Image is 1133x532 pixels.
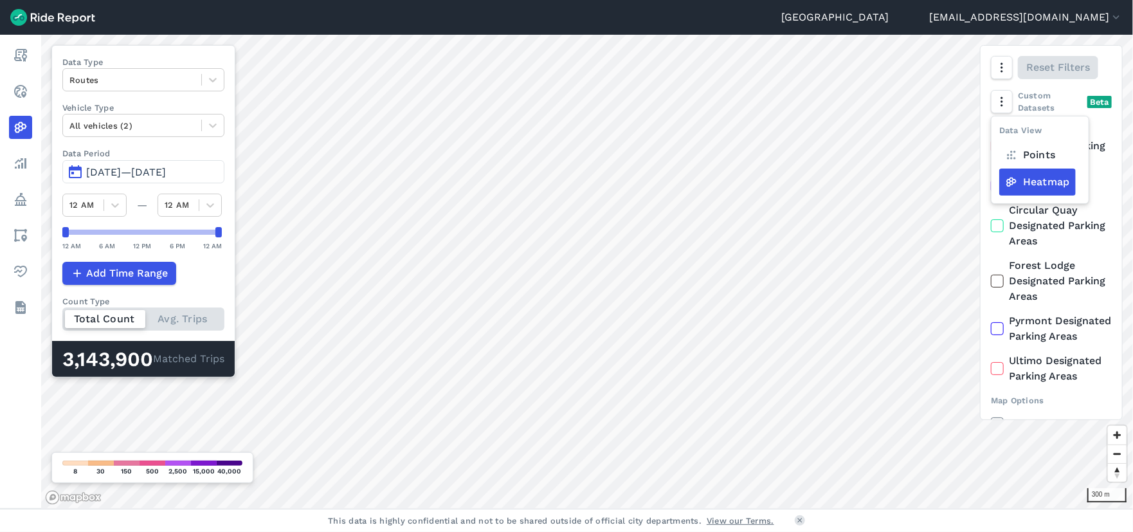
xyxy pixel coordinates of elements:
div: 12 PM [134,240,152,252]
div: Data View [999,124,1042,142]
span: Reset Filters [1026,60,1090,75]
label: Data Period [62,147,224,160]
button: Add Time Range [62,262,176,285]
button: [DATE]—[DATE] [62,160,224,183]
button: [EMAIL_ADDRESS][DOMAIN_NAME] [929,10,1123,25]
label: Bike Lanes [991,416,1112,432]
div: Beta [1087,96,1112,108]
label: Data Type [62,56,224,68]
label: Heatmap [999,169,1076,196]
a: Mapbox logo [45,490,102,505]
label: Ultimo Designated Parking Areas [991,353,1112,384]
button: Zoom in [1108,426,1127,445]
button: Reset Filters [1018,56,1098,79]
label: Pyrmont Designated Parking Areas [991,313,1112,344]
div: — [127,197,158,213]
span: Add Time Range [86,266,168,281]
a: [GEOGRAPHIC_DATA] [781,10,889,25]
div: Matched Trips [52,341,235,377]
span: [DATE]—[DATE] [86,166,166,178]
a: Policy [9,188,32,211]
canvas: Map [41,35,1133,508]
div: Map Options [991,394,1112,407]
div: 6 AM [99,240,115,252]
a: Health [9,260,32,283]
div: 6 PM [170,240,185,252]
div: 3,143,900 [62,351,153,368]
button: Reset bearing to north [1108,463,1127,482]
a: Heatmaps [9,116,32,139]
a: View our Terms. [707,515,774,527]
a: Report [9,44,32,67]
a: Realtime [9,80,32,103]
a: Datasets [9,296,32,319]
label: Forest Lodge Designated Parking Areas [991,258,1112,304]
div: Custom Datasets [991,89,1112,114]
a: Analyze [9,152,32,175]
div: 12 AM [203,240,222,252]
label: Vehicle Type [62,102,224,114]
label: Circular Quay Designated Parking Areas [991,203,1112,249]
label: Points [999,142,1062,169]
div: 12 AM [62,240,81,252]
a: Areas [9,224,32,247]
div: Count Type [62,295,224,307]
div: 300 m [1087,488,1127,502]
img: Ride Report [10,9,95,26]
button: Zoom out [1108,445,1127,463]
